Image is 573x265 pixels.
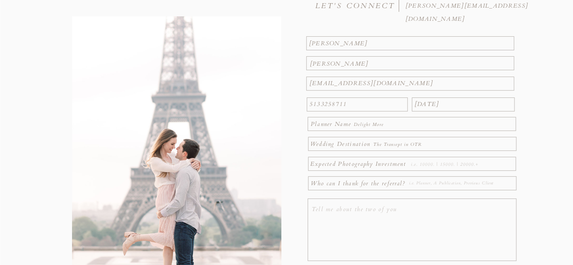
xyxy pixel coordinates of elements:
[310,138,371,148] p: Wedding Destination
[311,177,409,188] p: Who can I thank for the referral?
[311,118,353,131] p: Planner Name
[310,158,409,168] p: Expected Photography Investment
